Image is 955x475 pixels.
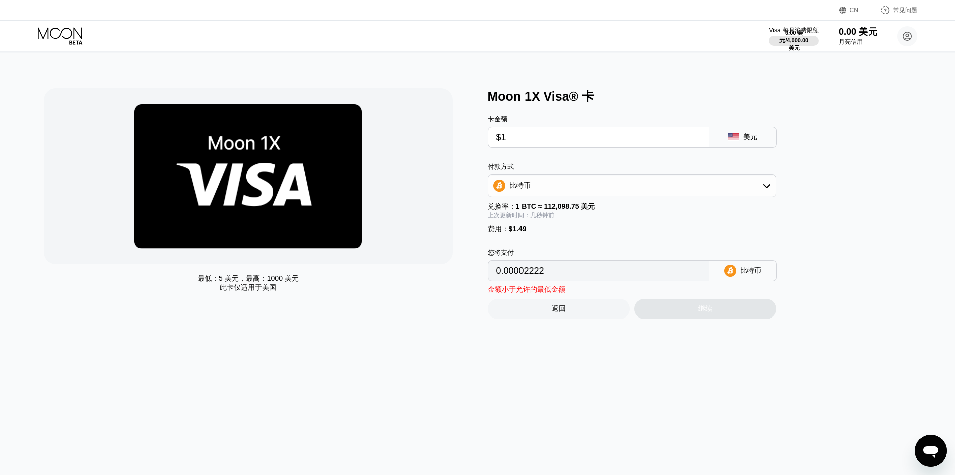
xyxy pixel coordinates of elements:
[915,435,947,467] iframe: 启动消息传送窗口的按钮
[220,283,276,292] div: 此卡仅适用于美国
[198,274,299,283] div: 最低：5 美元，最高：1000 美元
[496,127,701,147] input: 0.00 美元
[488,225,776,234] div: 费用：
[488,299,630,319] div: 返回
[740,266,761,275] div: 比特币
[488,285,565,294] div: 金额小于允许的最低金额
[488,248,709,257] div: 您将支付
[488,162,776,171] div: 付款方式
[839,26,877,38] div: 0.00 美元
[870,5,917,15] div: 常见问题
[509,181,531,190] div: 比特币
[743,133,757,142] div: 美元
[488,88,921,105] div: Moon 1X Visa® 卡
[839,26,877,46] div: 0.00 美元月亮信用
[769,26,818,35] div: Visa 每月消费限额
[516,202,595,210] span: 1 BTC ≈ 112,098.75 美元
[488,115,709,124] div: 卡金额
[488,211,776,220] div: 上次更新时间：几秒钟前
[769,26,818,46] div: Visa 每月消费限额0.00 美元/4,000.00 美元
[552,304,566,313] div: 返回
[488,202,776,211] div: 兑换率：
[839,5,870,15] div: CN
[893,6,917,15] div: 常见问题
[488,176,776,196] div: 比特币
[509,225,527,233] span: $1.49
[839,38,877,46] div: 月亮信用
[779,29,808,52] div: 0.00 美元/4,000.00 美元
[850,7,858,14] div: CN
